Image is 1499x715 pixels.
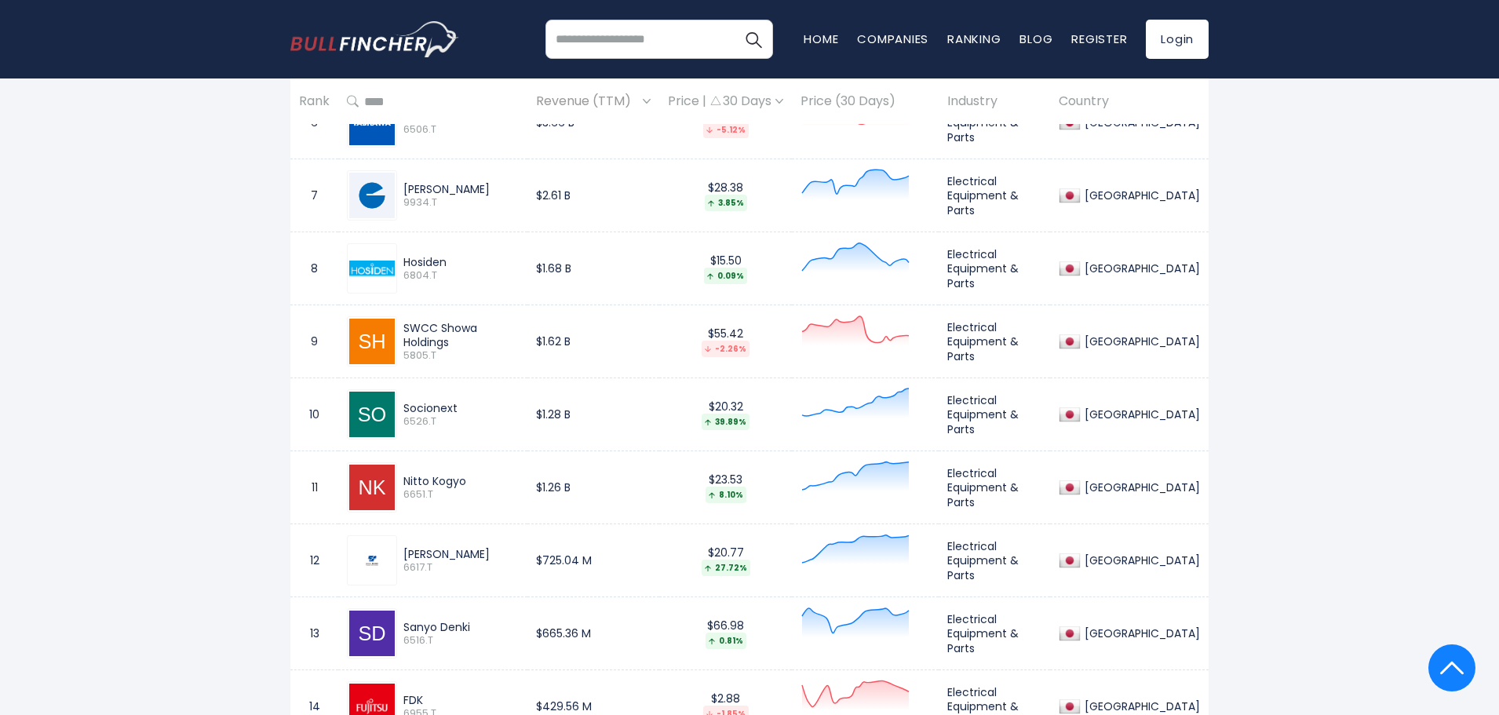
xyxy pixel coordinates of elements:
a: Companies [857,31,928,47]
a: Home [804,31,838,47]
div: [GEOGRAPHIC_DATA] [1081,261,1200,275]
td: Electrical Equipment & Parts [939,232,1050,305]
div: $20.77 [668,545,783,576]
div: [GEOGRAPHIC_DATA] [1081,188,1200,202]
div: $15.50 [668,254,783,284]
td: Electrical Equipment & Parts [939,159,1050,232]
div: [GEOGRAPHIC_DATA] [1081,553,1200,567]
div: SWCC Showa Holdings [403,321,519,349]
div: [PERSON_NAME] [403,182,519,196]
div: 27.72% [702,560,750,576]
td: 10 [290,378,338,451]
div: Hosiden [403,255,519,269]
span: 5805.T [403,349,519,363]
img: bullfincher logo [290,21,459,57]
div: 0.81% [706,633,746,649]
div: Sanyo Denki [403,620,519,634]
th: Rank [290,78,338,125]
span: Revenue (TTM) [536,89,639,114]
td: Electrical Equipment & Parts [939,378,1050,451]
img: 6804.T.png [349,261,395,278]
span: 6516.T [403,634,519,648]
div: $28.38 [668,181,783,211]
div: -2.26% [702,341,749,357]
div: [GEOGRAPHIC_DATA] [1081,334,1200,348]
div: [GEOGRAPHIC_DATA] [1081,699,1200,713]
img: 9934.T.png [349,173,395,218]
div: $20.32 [668,399,783,430]
div: Socionext [403,401,519,415]
a: Login [1146,20,1209,59]
td: $2.61 B [527,159,659,232]
div: Price | 30 Days [668,93,783,110]
div: $55.42 [668,326,783,357]
img: 6617.T.png [349,549,395,572]
div: $23.53 [668,472,783,503]
td: $1.26 B [527,451,659,524]
div: [GEOGRAPHIC_DATA] [1081,480,1200,494]
th: Price (30 Days) [792,78,939,125]
td: Electrical Equipment & Parts [939,451,1050,524]
td: 9 [290,305,338,378]
td: $665.36 M [527,597,659,670]
button: Search [734,20,773,59]
span: 9934.T [403,196,519,210]
a: Register [1071,31,1127,47]
div: [GEOGRAPHIC_DATA] [1081,626,1200,640]
td: Electrical Equipment & Parts [939,597,1050,670]
td: Electrical Equipment & Parts [939,305,1050,378]
span: 6804.T [403,269,519,283]
div: Nitto Kogyo [403,474,519,488]
a: Ranking [947,31,1001,47]
td: $1.28 B [527,378,659,451]
div: FDK [403,693,519,707]
th: Industry [939,78,1050,125]
div: 0.09% [704,268,747,284]
div: [GEOGRAPHIC_DATA] [1081,407,1200,421]
span: 6651.T [403,488,519,502]
div: 3.85% [705,195,747,211]
div: [PERSON_NAME] [403,547,519,561]
td: 7 [290,159,338,232]
td: 8 [290,232,338,305]
td: 12 [290,524,338,597]
td: Electrical Equipment & Parts [939,524,1050,597]
div: 39.89% [702,414,749,430]
span: 6506.T [403,123,519,137]
td: $1.62 B [527,305,659,378]
div: 8.10% [706,487,746,503]
span: 6526.T [403,415,519,429]
td: 11 [290,451,338,524]
td: $1.68 B [527,232,659,305]
th: Country [1050,78,1209,125]
a: Go to homepage [290,21,459,57]
a: Blog [1019,31,1052,47]
span: 6617.T [403,561,519,575]
div: [GEOGRAPHIC_DATA] [1081,115,1200,130]
td: 13 [290,597,338,670]
div: $66.98 [668,618,783,649]
td: $725.04 M [527,524,659,597]
div: -5.12% [703,122,749,138]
